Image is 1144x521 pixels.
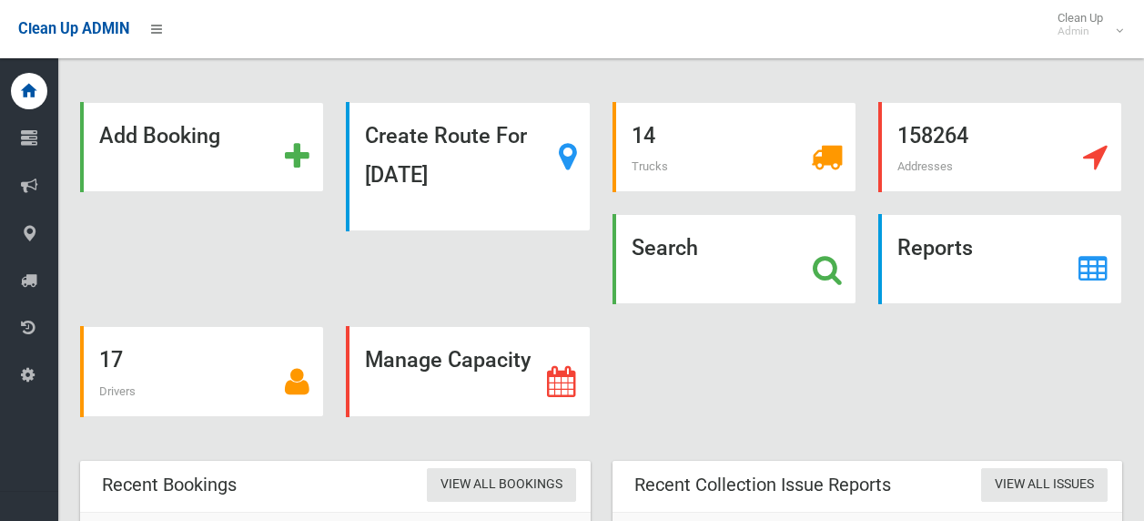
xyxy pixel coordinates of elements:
[80,326,324,416] a: 17 Drivers
[612,467,913,503] header: Recent Collection Issue Reports
[878,102,1122,192] a: 158264 Addresses
[99,384,136,398] span: Drivers
[80,467,258,503] header: Recent Bookings
[346,326,590,416] a: Manage Capacity
[427,468,576,502] a: View All Bookings
[897,235,973,260] strong: Reports
[981,468,1108,502] a: View All Issues
[99,123,220,148] strong: Add Booking
[18,20,129,37] span: Clean Up ADMIN
[612,214,856,304] a: Search
[632,123,655,148] strong: 14
[632,159,668,173] span: Trucks
[365,123,527,188] strong: Create Route For [DATE]
[346,102,590,231] a: Create Route For [DATE]
[897,159,953,173] span: Addresses
[878,214,1122,304] a: Reports
[632,235,698,260] strong: Search
[1048,11,1121,38] span: Clean Up
[99,347,123,373] strong: 17
[365,347,531,373] strong: Manage Capacity
[897,123,968,148] strong: 158264
[80,102,324,192] a: Add Booking
[1058,25,1103,38] small: Admin
[612,102,856,192] a: 14 Trucks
